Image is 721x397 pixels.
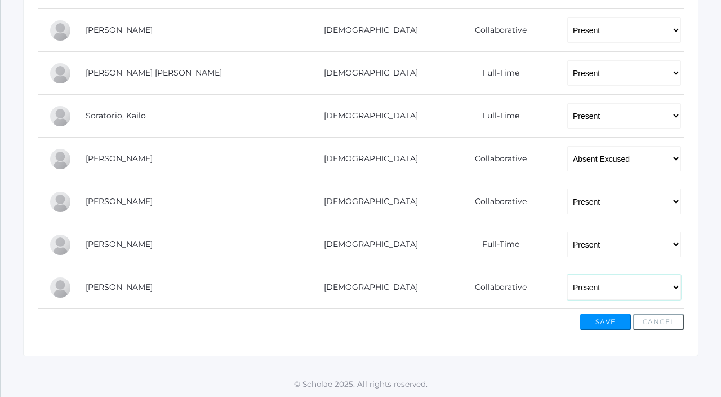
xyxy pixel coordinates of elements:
td: Collaborative [437,9,555,52]
div: Vincent Scrudato [49,19,72,42]
td: Full-Time [437,223,555,266]
td: [DEMOGRAPHIC_DATA] [296,52,437,95]
td: [DEMOGRAPHIC_DATA] [296,95,437,138]
td: [DEMOGRAPHIC_DATA] [296,266,437,309]
div: Ian Serafini Pozzi [49,62,72,85]
td: [DEMOGRAPHIC_DATA] [296,138,437,180]
td: Full-Time [437,52,555,95]
td: [DEMOGRAPHIC_DATA] [296,223,437,266]
td: Collaborative [437,180,555,223]
a: [PERSON_NAME] [86,282,153,292]
a: Soratorio, Kailo [86,111,146,121]
a: [PERSON_NAME] [86,196,153,206]
td: [DEMOGRAPHIC_DATA] [296,9,437,52]
a: [PERSON_NAME] [PERSON_NAME] [86,68,222,78]
td: [DEMOGRAPHIC_DATA] [296,180,437,223]
p: © Scholae 2025. All rights reserved. [1,378,721,390]
div: Maxwell Tourje [49,191,72,213]
td: Collaborative [437,138,555,180]
div: Kailo Soratorio [49,105,72,127]
td: Collaborative [437,266,555,309]
button: Cancel [633,314,684,330]
div: Shem Zeller [49,276,72,299]
a: [PERSON_NAME] [86,239,153,249]
a: [PERSON_NAME] [86,153,153,164]
button: Save [580,314,631,330]
a: [PERSON_NAME] [86,25,153,35]
td: Full-Time [437,95,555,138]
div: Hadley Sponseller [49,148,72,170]
div: Elias Zacharia [49,233,72,256]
